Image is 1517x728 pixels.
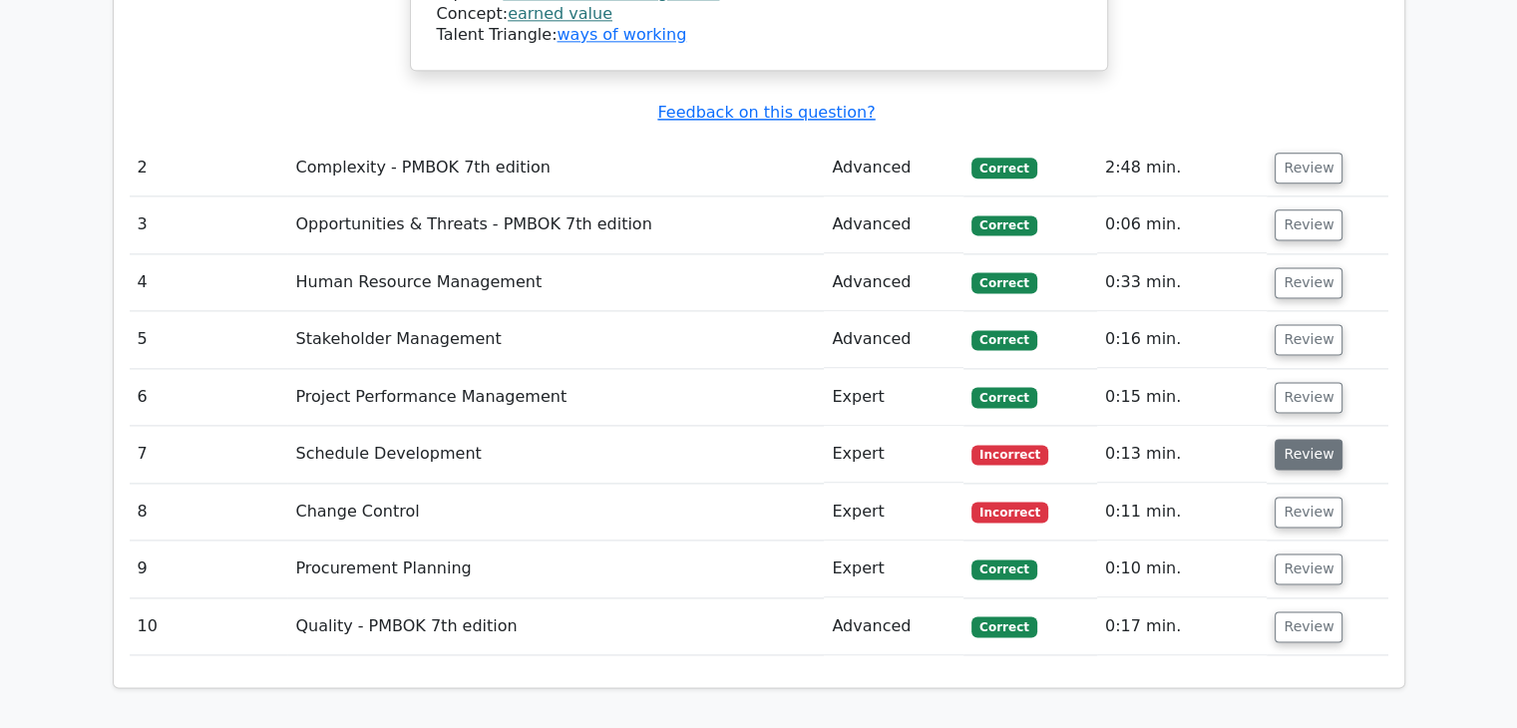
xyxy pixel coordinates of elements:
[130,196,288,253] td: 3
[971,330,1036,350] span: Correct
[824,196,963,253] td: Advanced
[1097,541,1268,597] td: 0:10 min.
[287,196,824,253] td: Opportunities & Threats - PMBOK 7th edition
[824,541,963,597] td: Expert
[657,103,875,122] a: Feedback on this question?
[971,559,1036,579] span: Correct
[130,541,288,597] td: 9
[971,502,1048,522] span: Incorrect
[1097,426,1268,483] td: 0:13 min.
[508,4,612,23] a: earned value
[130,598,288,655] td: 10
[287,484,824,541] td: Change Control
[824,426,963,483] td: Expert
[287,426,824,483] td: Schedule Development
[1275,439,1342,470] button: Review
[1097,311,1268,368] td: 0:16 min.
[130,311,288,368] td: 5
[971,272,1036,292] span: Correct
[1275,497,1342,528] button: Review
[824,254,963,311] td: Advanced
[971,215,1036,235] span: Correct
[1097,140,1268,196] td: 2:48 min.
[1097,196,1268,253] td: 0:06 min.
[971,387,1036,407] span: Correct
[130,426,288,483] td: 7
[1275,324,1342,355] button: Review
[130,484,288,541] td: 8
[1275,153,1342,183] button: Review
[824,369,963,426] td: Expert
[1097,369,1268,426] td: 0:15 min.
[130,369,288,426] td: 6
[824,311,963,368] td: Advanced
[1275,611,1342,642] button: Review
[824,140,963,196] td: Advanced
[287,311,824,368] td: Stakeholder Management
[287,140,824,196] td: Complexity - PMBOK 7th edition
[437,4,1081,25] div: Concept:
[287,254,824,311] td: Human Resource Management
[1275,382,1342,413] button: Review
[1275,267,1342,298] button: Review
[1097,254,1268,311] td: 0:33 min.
[1275,209,1342,240] button: Review
[971,158,1036,178] span: Correct
[1275,553,1342,584] button: Review
[287,541,824,597] td: Procurement Planning
[1097,484,1268,541] td: 0:11 min.
[557,25,686,44] a: ways of working
[130,254,288,311] td: 4
[1097,598,1268,655] td: 0:17 min.
[824,484,963,541] td: Expert
[971,445,1048,465] span: Incorrect
[824,598,963,655] td: Advanced
[287,598,824,655] td: Quality - PMBOK 7th edition
[130,140,288,196] td: 2
[971,616,1036,636] span: Correct
[287,369,824,426] td: Project Performance Management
